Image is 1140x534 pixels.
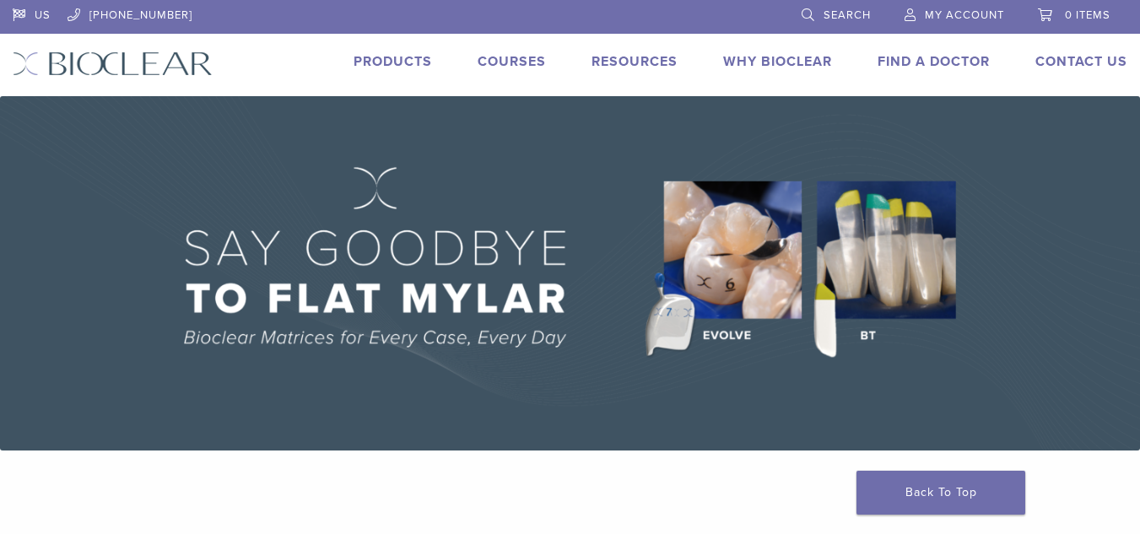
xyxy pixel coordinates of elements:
a: Resources [592,53,678,70]
img: Bioclear [13,51,213,76]
a: Courses [478,53,546,70]
span: My Account [925,8,1004,22]
a: Products [354,53,432,70]
a: Find A Doctor [878,53,990,70]
a: Why Bioclear [723,53,832,70]
a: Back To Top [856,471,1025,515]
span: 0 items [1065,8,1110,22]
a: Contact Us [1035,53,1127,70]
span: Search [824,8,871,22]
